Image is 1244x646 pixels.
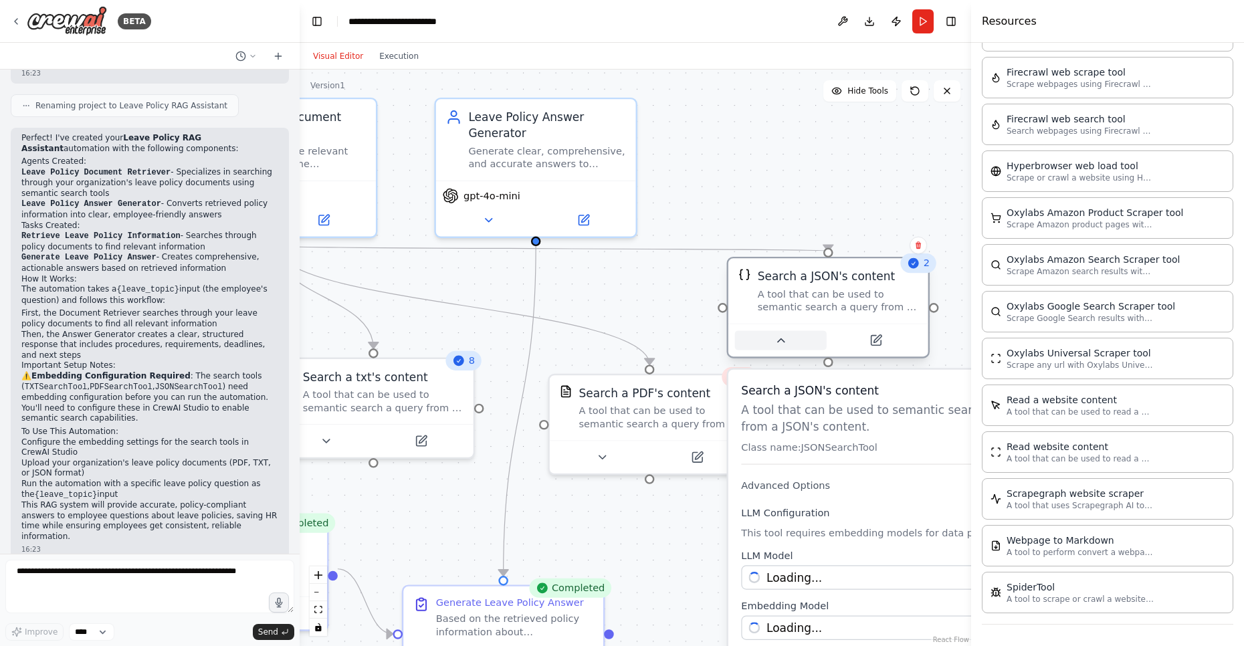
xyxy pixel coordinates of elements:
[1007,206,1183,219] div: Oxylabs Amazon Product Scraper tool
[310,601,327,619] button: fit view
[741,616,1037,640] button: Loading...
[463,189,520,202] span: gpt-4o-mini
[991,353,1001,364] img: OxylabsUniversalScraperTool
[991,259,1001,270] img: OxylabsAmazonSearchScraperTool
[924,257,930,270] span: 2
[741,441,1037,454] p: Class name: JSONSearchTool
[21,458,278,479] li: Upload your organization's leave policy documents (PDF, TXT, or JSON format)
[25,383,88,392] code: TXTSearchTool
[529,578,611,598] div: Completed
[21,360,278,371] h2: Important Setup Notes:
[991,540,1001,551] img: SerplyWebpageToMarkdownTool
[1007,453,1154,464] p: A tool that can be used to read a website content.
[310,80,345,91] div: Version 1
[308,12,326,31] button: Hide left sidebar
[21,133,201,153] strong: Leave Policy RAG Assistant
[21,284,278,306] p: The automation takes a input (the employee's question) and follows this workflow:
[468,144,626,171] div: Generate clear, comprehensive, and accurate answers to employee questions about {leave_topic} bas...
[741,565,1037,589] button: Loading...
[741,383,1037,399] h3: Search a JSON's content
[830,330,922,350] button: Open in side panel
[35,490,98,500] code: {leave_topic}
[21,231,181,241] code: Retrieve Leave Policy Information
[991,447,1001,457] img: ScrapeWebsiteTool
[268,235,836,262] g: Edge from 1b11463d-08f5-412f-8914-be7d64995b8d to 285d8404-cab6-4275-80fb-a2d608eebb4f
[1007,487,1154,500] div: Scrapegraph website scraper
[116,285,179,294] code: {leave_topic}
[766,569,822,585] span: openai/gpt-4.1
[1007,173,1154,183] p: Scrape or crawl a website using Hyperbrowser and return the contents in properly formatted markdo...
[982,13,1037,29] h4: Resources
[310,584,327,601] button: zoom out
[126,520,329,631] div: CompletedRetrieve Leave Policy InformationSearch through the organization's leave policy document...
[160,560,318,586] div: Search through the organization's leave policy documents to find all relevant information related...
[160,531,318,557] div: Retrieve Leave Policy Information
[651,447,743,467] button: Open in side panel
[1007,594,1154,605] p: A tool to scrape or crawl a website and return LLM-ready content.
[1007,159,1154,173] div: Hyperbrowser web load tool
[1007,346,1154,360] div: Oxylabs Universal Scraper tool
[21,167,278,199] li: - Specializes in searching through your organization's leave policy documents using semantic sear...
[90,383,152,392] code: PDFSearchTool
[1007,547,1154,558] p: A tool to perform convert a webpage to markdown to make it easier for LLMs to understand
[310,566,327,584] button: zoom in
[253,624,294,640] button: Send
[310,619,327,636] button: toggle interactivity
[278,211,369,230] button: Open in side panel
[35,100,227,111] span: Renaming project to Leave Policy RAG Assistant
[21,427,278,437] h2: To Use This Automation:
[305,48,371,64] button: Visual Editor
[1007,66,1154,79] div: Firecrawl web scrape tool
[1007,219,1154,230] p: Scrape Amazon product pages with Oxylabs Amazon Product Scraper
[434,98,637,238] div: Leave Policy Answer GeneratorGenerate clear, comprehensive, and accurate answers to employee ques...
[1007,500,1154,511] p: A tool that uses Scrapegraph AI to intelligently scrape website content.
[1007,407,1154,417] p: A tool that can be used to read a website content.
[1007,266,1154,277] p: Scrape Amazon search results with Oxylabs Amazon Search Scraper
[272,357,476,459] div: 8TXTSearchToolSearch a txt's contentA tool that can be used to semantic search a query from a txt...
[21,371,278,424] p: ⚠️ : The search tools ( , , ) need embedding configuration before you can run the automation. You...
[268,246,381,348] g: Edge from 1b11463d-08f5-412f-8914-be7d64995b8d to eed904d8-562a-4761-9d15-368d9310c059
[25,627,58,637] span: Improve
[469,354,475,367] span: 8
[21,199,161,209] code: Leave Policy Answer Generator
[495,246,544,576] g: Edge from 136c4501-ca23-4fa3-bc55-04c01c685100 to b785067b-1f8c-4d2f-a656-686deeb1cd8e
[21,133,278,154] p: Perfect! I've created your automation with the following components:
[338,561,393,642] g: Edge from 9ef9dddc-41b4-476e-8dd9-017314241867 to b785067b-1f8c-4d2f-a656-686deeb1cd8e
[21,500,278,542] p: This RAG system will provide accurate, policy-compliant answers to employee questions about leave...
[21,308,278,329] li: First, the Document Retriever searches through your leave policy documents to find all relevant i...
[741,526,1037,539] p: This tool requires embedding models for data processing.
[766,620,822,636] span: openai/text-embedding-3-large
[1007,580,1154,594] div: SpiderTool
[579,405,740,431] div: A tool that can be used to semantic search a query from a PDF's content.
[155,383,223,392] code: JSONSearchTool
[823,80,896,102] button: Hide Tools
[118,13,151,29] div: BETA
[847,86,888,96] span: Hide Tools
[738,268,751,281] img: JSONSearchTool
[31,371,191,381] strong: Embedding Configuration Required
[468,109,626,142] div: Leave Policy Answer Generator
[436,613,594,639] div: Based on the retrieved policy information about {leave_topic}, create a clear, comprehensive answ...
[27,6,107,36] img: Logo
[758,268,896,284] div: Search a JSON's content
[727,260,930,362] div: 2JSONSearchToolSearch a JSON's contentA tool that can be used to semantic search a query from a J...
[741,599,1037,612] label: Embedding Model
[258,627,278,637] span: Send
[268,48,289,64] button: Start a new chat
[268,246,657,364] g: Edge from 1b11463d-08f5-412f-8914-be7d64995b8d to 7618be9f-363c-48d8-87de-d3d0d0bbc6ae
[991,166,1001,177] img: HyperbrowserLoadTool
[910,237,927,254] button: Delete node
[933,636,969,643] a: React Flow attribution
[21,68,278,78] div: 16:23
[21,437,278,458] li: Configure the embedding settings for the search tools in CrewAI Studio
[1007,112,1154,126] div: Firecrawl web search tool
[991,306,1001,317] img: OxylabsGoogleSearchScraperTool
[991,72,1001,83] img: FirecrawlScrapeWebsiteTool
[21,231,278,252] li: - Searches through policy documents to find relevant information
[209,144,367,171] div: Search and retrieve relevant information from the organization's leave policy documents to answer...
[741,549,1037,562] label: LLM Model
[1007,393,1154,407] div: Read a website content
[310,566,327,636] div: React Flow controls
[548,374,751,475] div: 6PDFSearchToolSearch a PDF's contentA tool that can be used to semantic search a query from a PDF...
[741,402,1037,435] p: A tool that can be used to semantic search a query from a JSON's content.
